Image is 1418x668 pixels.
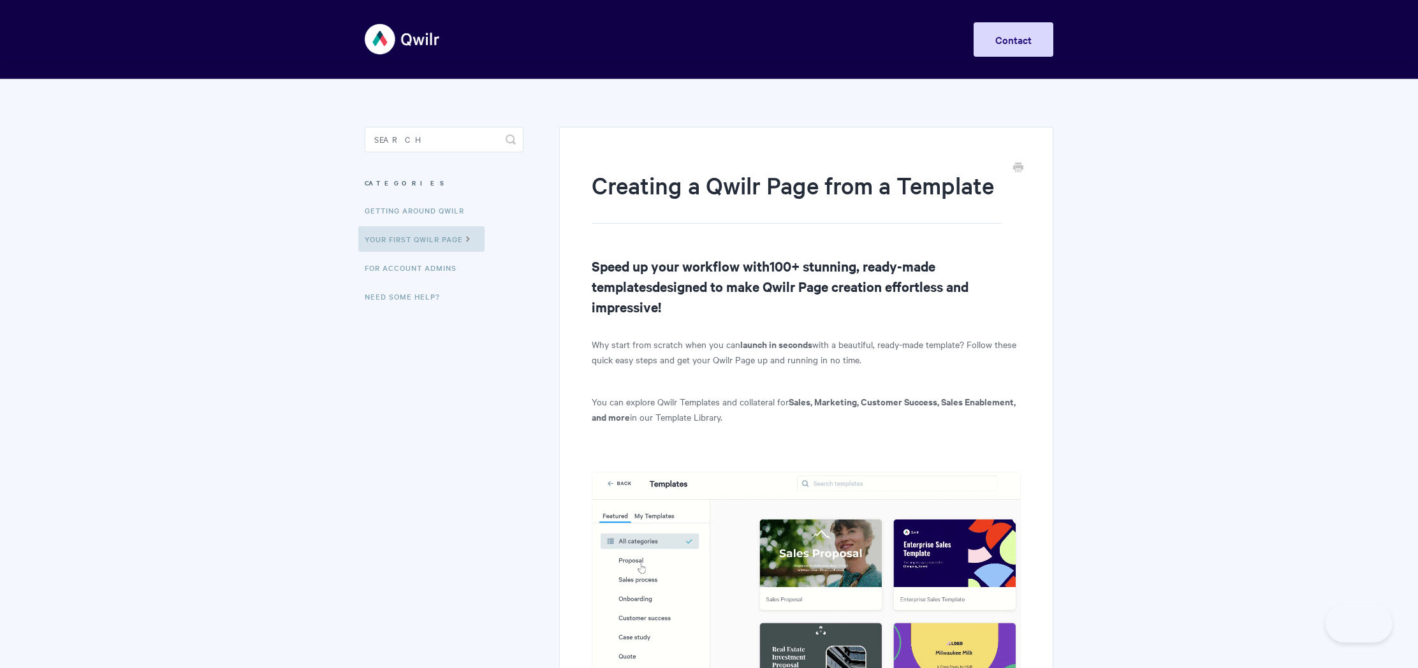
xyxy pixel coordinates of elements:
p: Why start from scratch when you can with a beautiful, ready-made template? Follow these quick eas... [592,337,1021,367]
a: Need Some Help? [365,284,450,309]
p: You can explore Qwilr Templates and collateral for in our Template Library. [592,394,1021,425]
input: Search [365,127,523,152]
iframe: Toggle Customer Support [1326,604,1392,643]
a: Print this Article [1013,161,1023,175]
h2: Speed up your workflow with designed to make Qwilr Page creation effortless and impressive! [592,256,1021,317]
a: Getting Around Qwilr [365,198,474,223]
h3: Categories [365,171,523,194]
a: Contact [974,22,1053,57]
strong: launch in seconds [740,337,812,351]
img: Qwilr Help Center [365,15,441,63]
b: Sales, Marketing, Customer Success, Sales Enablement, and more [592,395,1016,423]
h1: Creating a Qwilr Page from a Template [592,169,1002,224]
a: Your First Qwilr Page [358,226,485,252]
a: For Account Admins [365,255,466,280]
